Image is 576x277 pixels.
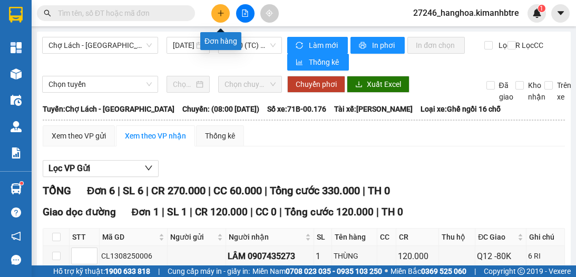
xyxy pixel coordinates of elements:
[224,37,276,53] span: 08:00 (TC) - 71B-00.176
[211,4,230,23] button: plus
[44,9,51,17] span: search
[58,7,182,19] input: Tìm tên, số ĐT hoặc mã đơn
[359,42,368,50] span: printer
[101,250,165,262] div: CL1308250006
[52,130,106,142] div: Xem theo VP gửi
[407,37,465,54] button: In đơn chọn
[105,267,150,275] strong: 1900 633 818
[43,105,174,113] b: Tuyến: Chợ Lách - [GEOGRAPHIC_DATA]
[551,4,570,23] button: caret-down
[495,80,518,103] span: Đã giao
[267,103,326,115] span: Số xe: 71B-00.176
[478,231,515,243] span: ĐC Giao
[168,265,250,277] span: Cung cấp máy in - giấy in:
[260,4,279,23] button: aim
[48,162,90,175] span: Lọc VP Gửi
[11,68,22,80] img: warehouse-icon
[477,250,524,263] div: Q12 -80K
[287,54,349,71] button: bar-chartThống kê
[208,184,211,197] span: |
[53,265,150,277] span: Hỗ trợ kỹ thuật:
[11,231,21,241] span: notification
[518,39,545,51] span: Lọc CC
[11,183,22,194] img: warehouse-icon
[314,229,331,246] th: SL
[285,206,374,218] span: Tổng cước 120.000
[334,250,376,262] div: THÙNG
[287,37,348,54] button: syncLàm mới
[43,160,159,177] button: Lọc VP Gửi
[398,250,436,263] div: 120.000
[70,229,100,246] th: STT
[173,39,194,51] input: 13/08/2025
[11,121,22,132] img: warehouse-icon
[538,5,545,12] sup: 1
[100,246,168,266] td: CL1308250006
[11,95,22,106] img: warehouse-icon
[9,7,23,23] img: logo-vxr
[540,5,543,12] span: 1
[158,265,160,277] span: |
[266,9,273,17] span: aim
[421,103,501,115] span: Loại xe: Ghế ngồi 16 chỗ
[526,229,565,246] th: Ghi chú
[296,42,305,50] span: sync
[367,78,401,90] span: Xuất Excel
[316,250,329,263] div: 1
[309,39,339,51] span: Làm mới
[250,206,253,218] span: |
[265,184,267,197] span: |
[363,184,365,197] span: |
[390,265,466,277] span: Miền Bắc
[151,184,206,197] span: CR 270.000
[385,269,388,273] span: ⚪️
[144,164,153,172] span: down
[213,184,262,197] span: CC 60.000
[43,206,116,218] span: Giao dọc đường
[20,182,23,185] sup: 1
[270,184,360,197] span: Tổng cước 330.000
[368,184,390,197] span: TH 0
[396,229,438,246] th: CR
[170,231,215,243] span: Người gửi
[372,39,396,51] span: In phơi
[125,130,186,142] div: Xem theo VP nhận
[229,231,303,243] span: Người nhận
[377,229,396,246] th: CC
[173,78,194,90] input: Chọn ngày
[200,32,241,50] div: Đơn hàng
[162,206,164,218] span: |
[347,76,409,93] button: downloadXuất Excel
[532,8,542,18] img: icon-new-feature
[518,268,525,275] span: copyright
[11,42,22,53] img: dashboard-icon
[224,76,276,92] span: Chọn chuyến
[252,265,382,277] span: Miền Nam
[556,8,565,18] span: caret-down
[48,76,152,92] span: Chọn tuyến
[474,265,476,277] span: |
[382,206,403,218] span: TH 0
[309,56,340,68] span: Thống kê
[350,37,405,54] button: printerIn phơi
[439,229,475,246] th: Thu hộ
[256,206,277,218] span: CC 0
[236,4,255,23] button: file-add
[11,207,21,217] span: question-circle
[287,76,345,93] button: Chuyển phơi
[195,206,248,218] span: CR 120.000
[167,206,187,218] span: SL 1
[524,80,550,103] span: Kho nhận
[48,37,152,53] span: Chợ Lách - Sài Gòn
[217,9,224,17] span: plus
[182,103,259,115] span: Chuyến: (08:00 [DATE])
[132,206,160,218] span: Đơn 1
[228,250,312,263] div: LÂM 0907435273
[241,9,249,17] span: file-add
[296,58,305,67] span: bar-chart
[190,206,192,218] span: |
[355,81,363,89] span: download
[205,130,235,142] div: Thống kê
[279,206,282,218] span: |
[494,39,522,51] span: Lọc CR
